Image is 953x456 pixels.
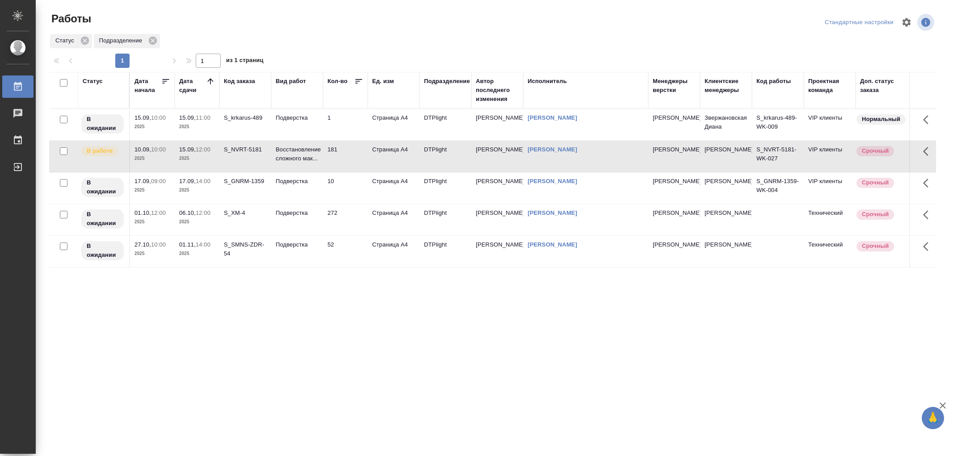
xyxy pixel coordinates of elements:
p: Подверстка [276,177,319,186]
a: [PERSON_NAME] [528,178,577,184]
td: [PERSON_NAME] [471,141,523,172]
p: [PERSON_NAME] [653,209,696,218]
p: 10:00 [151,146,166,153]
td: [PERSON_NAME] [700,172,752,204]
p: 2025 [179,122,215,131]
td: [PERSON_NAME] [471,109,523,140]
div: S_NVRT-5181 [224,145,267,154]
button: Здесь прячутся важные кнопки [918,109,939,130]
p: 10.09, [134,146,151,153]
div: Исполнитель назначен, приступать к работе пока рано [80,177,125,198]
td: 52 [323,236,368,267]
p: 11:00 [196,114,210,121]
p: 17.09, [134,178,151,184]
p: 2025 [134,218,170,226]
td: [PERSON_NAME] [700,141,752,172]
p: 2025 [179,154,215,163]
td: Страница А4 [368,141,420,172]
div: S_SMNS-ZDR-54 [224,240,267,258]
p: Статус [55,36,77,45]
p: 09:00 [151,178,166,184]
button: 🙏 [922,407,944,429]
div: S_GNRM-1359 [224,177,267,186]
td: S_GNRM-1359-WK-004 [752,172,804,204]
td: DTPlight [420,236,471,267]
td: [PERSON_NAME] [471,204,523,235]
a: [PERSON_NAME] [528,146,577,153]
td: [PERSON_NAME] [471,172,523,204]
p: 15.09, [134,114,151,121]
td: VIP клиенты [804,141,856,172]
p: 2025 [179,186,215,195]
p: 06.10, [179,209,196,216]
p: 01.10, [134,209,151,216]
td: Звержановская Диана [700,109,752,140]
p: 15.09, [179,114,196,121]
p: В ожидании [87,242,118,259]
p: [PERSON_NAME] [653,240,696,249]
p: 27.10, [134,241,151,248]
td: Страница А4 [368,172,420,204]
div: Код заказа [224,77,255,86]
td: S_NVRT-5181-WK-027 [752,141,804,172]
div: Исполнитель назначен, приступать к работе пока рано [80,113,125,134]
p: 01.11, [179,241,196,248]
div: Автор последнего изменения [476,77,519,104]
div: Исполнитель [528,77,567,86]
div: Исполнитель выполняет работу [80,145,125,157]
p: Срочный [862,210,889,219]
p: 2025 [134,186,170,195]
p: 14:00 [196,178,210,184]
span: из 1 страниц [226,55,264,68]
p: 2025 [179,249,215,258]
a: [PERSON_NAME] [528,209,577,216]
td: 10 [323,172,368,204]
td: [PERSON_NAME] [471,236,523,267]
div: Ед. изм [372,77,394,86]
p: Подверстка [276,113,319,122]
p: В ожидании [87,210,118,228]
p: Подверстка [276,240,319,249]
div: Код работы [756,77,791,86]
a: [PERSON_NAME] [528,114,577,121]
div: Менеджеры верстки [653,77,696,95]
p: 2025 [134,154,170,163]
td: Технический [804,204,856,235]
p: Подразделение [99,36,145,45]
p: Восстановление сложного мак... [276,145,319,163]
td: DTPlight [420,141,471,172]
p: 15.09, [179,146,196,153]
div: Статус [50,34,92,48]
p: [PERSON_NAME] [653,177,696,186]
span: Настроить таблицу [896,12,917,33]
span: 🙏 [925,409,940,427]
p: Срочный [862,178,889,187]
td: Страница А4 [368,204,420,235]
div: Дата начала [134,77,161,95]
td: Страница А4 [368,109,420,140]
p: Срочный [862,146,889,155]
div: S_XM-4 [224,209,267,218]
p: 2025 [134,249,170,258]
div: Кол-во [327,77,348,86]
button: Здесь прячутся важные кнопки [918,204,939,226]
div: Подразделение [94,34,160,48]
td: VIP клиенты [804,109,856,140]
td: DTPlight [420,172,471,204]
div: Исполнитель назначен, приступать к работе пока рано [80,240,125,261]
p: 2025 [179,218,215,226]
td: [PERSON_NAME] [700,236,752,267]
div: Клиентские менеджеры [705,77,747,95]
div: Статус [83,77,103,86]
p: 12:00 [151,209,166,216]
button: Здесь прячутся важные кнопки [918,172,939,194]
div: Исполнитель назначен, приступать к работе пока рано [80,209,125,230]
span: Посмотреть информацию [917,14,936,31]
div: split button [823,16,896,29]
p: В ожидании [87,115,118,133]
a: [PERSON_NAME] [528,241,577,248]
div: Проектная команда [808,77,851,95]
td: DTPlight [420,109,471,140]
td: 1 [323,109,368,140]
td: Страница А4 [368,236,420,267]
